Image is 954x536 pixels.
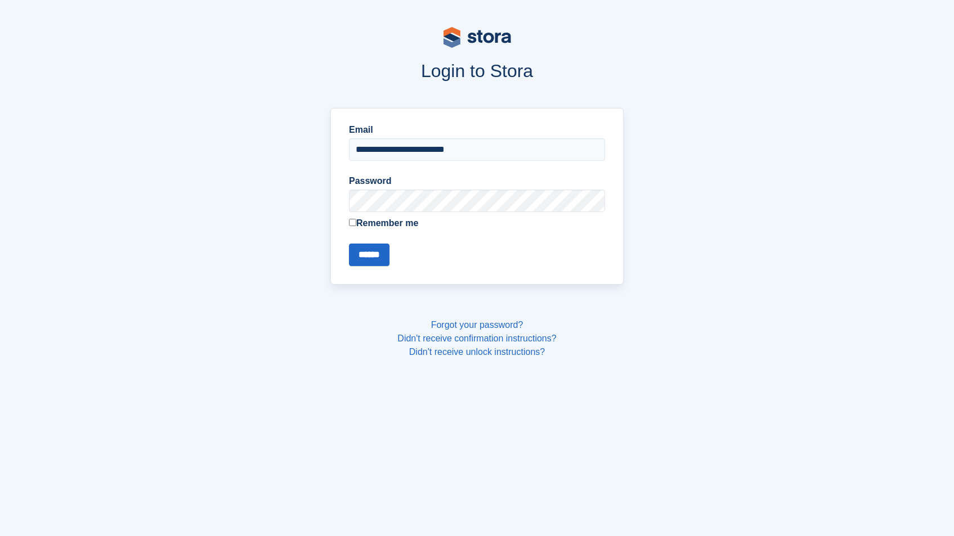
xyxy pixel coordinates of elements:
h1: Login to Stora [116,61,839,81]
a: Didn't receive confirmation instructions? [397,334,556,343]
label: Remember me [349,217,605,230]
a: Forgot your password? [431,320,523,330]
label: Email [349,123,605,137]
input: Remember me [349,219,356,226]
label: Password [349,174,605,188]
a: Didn't receive unlock instructions? [409,347,545,357]
img: stora-logo-53a41332b3708ae10de48c4981b4e9114cc0af31d8433b30ea865607fb682f29.svg [444,27,511,48]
